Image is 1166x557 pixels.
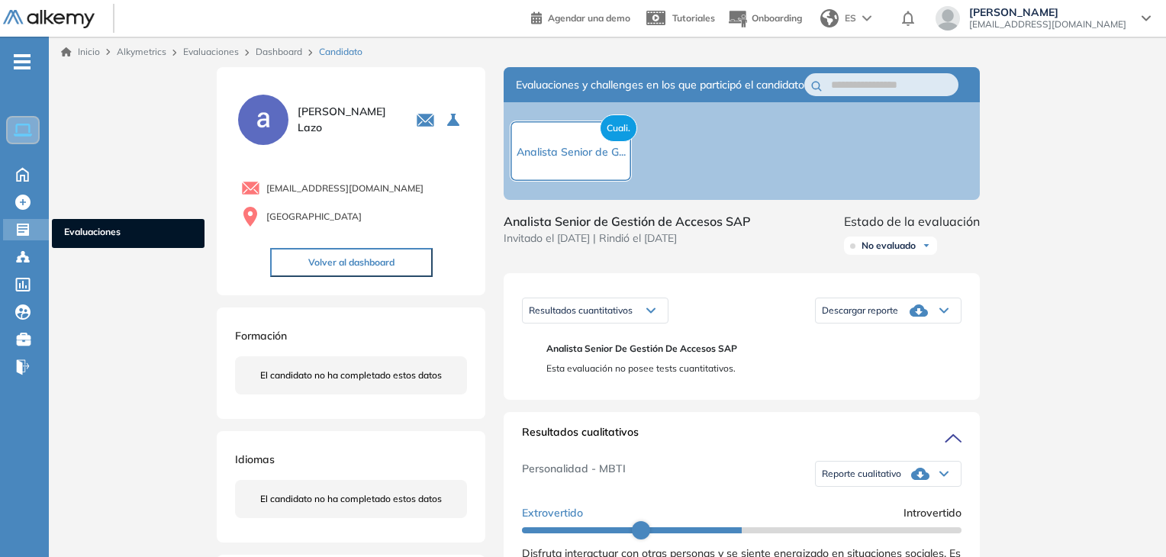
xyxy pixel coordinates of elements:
span: Evaluaciones [64,225,192,242]
img: world [820,9,839,27]
span: Esta evaluación no posee tests cuantitativos. [546,362,949,375]
span: Evaluaciones y challenges en los que participó el candidato [516,77,804,93]
span: Alkymetrics [117,46,166,57]
span: Analista Senior de G... [517,145,626,159]
span: [EMAIL_ADDRESS][DOMAIN_NAME] [969,18,1126,31]
span: Personalidad - MBTI [522,461,626,487]
span: ES [845,11,856,25]
img: Logo [3,10,95,29]
a: Evaluaciones [183,46,239,57]
i: - [14,60,31,63]
img: PROFILE_MENU_LOGO_USER [235,92,291,148]
span: Resultados cuantitativos [529,304,633,316]
button: Volver al dashboard [270,248,433,277]
button: Onboarding [727,2,802,35]
span: Resultados cualitativos [522,424,639,449]
span: [PERSON_NAME] [969,6,1126,18]
span: Candidato [319,45,362,59]
span: Estado de la evaluación [844,212,980,230]
span: Introvertido [903,505,961,521]
span: [GEOGRAPHIC_DATA] [266,210,362,224]
span: Reporte cualitativo [822,468,901,480]
span: Idiomas [235,452,275,466]
img: Ícono de flecha [922,241,931,250]
span: Extrovertido [522,505,583,521]
span: Tutoriales [672,12,715,24]
a: Inicio [61,45,100,59]
span: Cuali. [600,114,637,142]
span: [EMAIL_ADDRESS][DOMAIN_NAME] [266,182,424,195]
a: Agendar una demo [531,8,630,26]
a: Dashboard [256,46,302,57]
span: Analista Senior de Gestión de Accesos SAP [546,342,949,356]
span: Formación [235,329,287,343]
img: arrow [862,15,871,21]
span: El candidato no ha completado estos datos [260,369,442,382]
span: Analista Senior de Gestión de Accesos SAP [504,212,751,230]
span: Descargar reporte [822,304,898,317]
span: Invitado el [DATE] | Rindió el [DATE] [504,230,751,246]
span: No evaluado [862,240,916,252]
span: Agendar una demo [548,12,630,24]
span: El candidato no ha completado estos datos [260,492,442,506]
span: [PERSON_NAME] lazo [298,104,398,136]
span: Onboarding [752,12,802,24]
